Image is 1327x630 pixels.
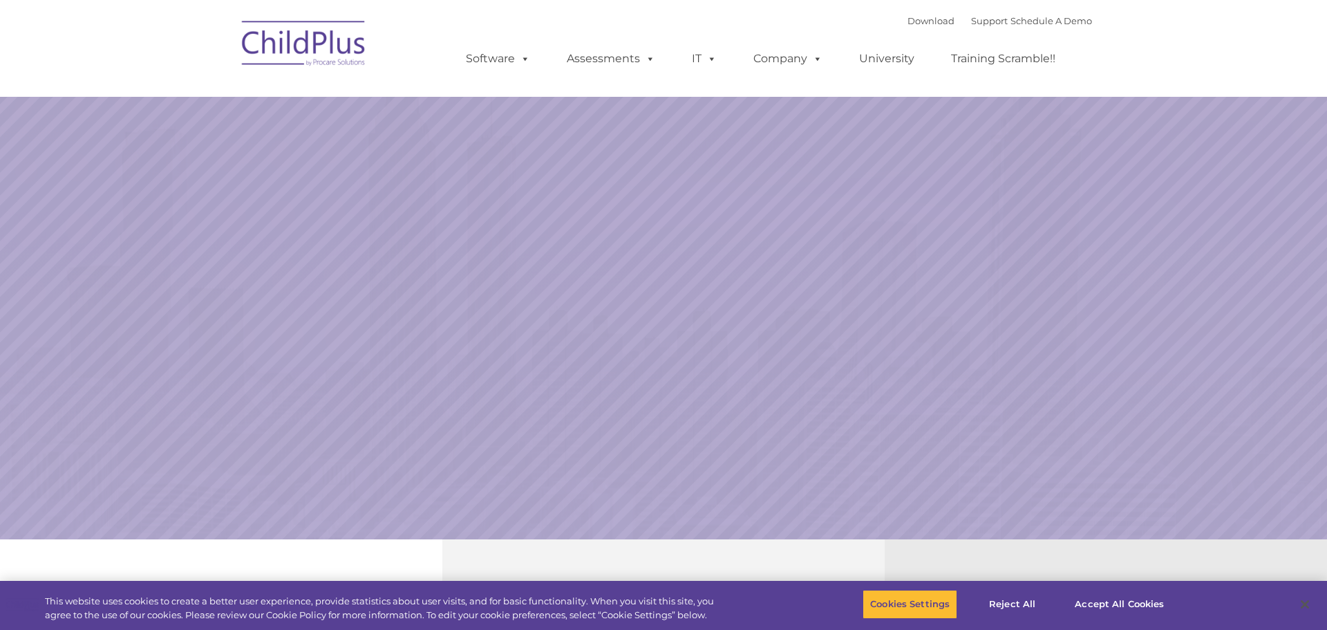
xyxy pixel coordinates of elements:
a: Schedule A Demo [1010,15,1092,26]
img: ChildPlus by Procare Solutions [235,11,373,80]
a: IT [678,45,731,73]
a: University [845,45,928,73]
button: Reject All [969,590,1055,619]
a: Learn More [902,396,1122,454]
a: Support [971,15,1008,26]
a: Training Scramble!! [937,45,1069,73]
a: Company [740,45,836,73]
button: Close [1290,589,1320,620]
button: Accept All Cookies [1067,590,1171,619]
div: This website uses cookies to create a better user experience, provide statistics about user visit... [45,595,730,622]
a: Download [907,15,954,26]
a: Software [452,45,544,73]
a: Assessments [553,45,669,73]
button: Cookies Settings [863,590,957,619]
font: | [907,15,1092,26]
